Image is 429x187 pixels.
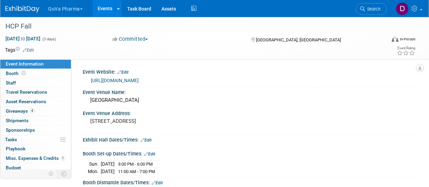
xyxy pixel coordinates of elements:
[60,156,65,161] span: 1
[83,108,415,117] div: Event Venue Address:
[57,169,71,178] td: Toggle Event Tabs
[91,78,139,83] a: [URL][DOMAIN_NAME]
[0,163,71,172] a: Budget
[83,135,415,144] div: Exhibit Hall Dates/Times:
[152,181,163,185] a: Edit
[6,127,35,133] span: Sponsorships
[88,95,410,106] div: [GEOGRAPHIC_DATA]
[0,154,71,163] a: Misc. Expenses & Credits1
[396,2,409,15] img: Danielle Mitchell
[256,37,341,42] span: [GEOGRAPHIC_DATA], [GEOGRAPHIC_DATA]
[356,3,387,15] a: Search
[6,89,47,95] span: Travel Reservations
[0,69,71,78] a: Booth
[3,20,381,33] div: HCP Fall
[0,126,71,135] a: Sponsorships
[0,59,71,69] a: Event Information
[0,78,71,88] a: Staff
[5,137,17,142] span: Tasks
[6,118,28,123] span: Shipments
[6,155,65,161] span: Misc. Expenses & Credits
[0,97,71,106] a: Asset Reservations
[397,46,415,50] div: Event Rating
[110,36,151,43] button: Committed
[144,152,155,156] a: Edit
[83,177,415,186] div: Booth Dismantle Dates/Times:
[355,35,415,45] div: Event Format
[83,87,415,96] div: Event Venue Name:
[0,107,71,116] a: Giveaways4
[6,80,16,86] span: Staff
[6,108,35,114] span: Giveaways
[23,48,34,53] a: Edit
[42,37,56,41] span: (3 days)
[6,99,46,104] span: Asset Reservations
[118,162,153,167] span: 3:00 PM - 6:00 PM
[5,46,34,53] td: Tags
[0,135,71,144] a: Tasks
[6,61,44,67] span: Event Information
[83,149,415,157] div: Booth Set-up Dates/Times:
[30,108,35,113] span: 4
[20,71,27,76] span: Booth not reserved yet
[101,168,115,175] td: [DATE]
[88,160,101,168] td: Sun.
[88,168,101,175] td: Mon.
[45,169,57,178] td: Personalize Event Tab Strip
[6,165,21,170] span: Budget
[5,36,41,42] span: [DATE] [DATE]
[118,169,155,174] span: 11:00 AM - 7:00 PM
[6,71,27,76] span: Booth
[0,116,71,125] a: Shipments
[365,6,381,12] span: Search
[101,160,115,168] td: [DATE]
[6,146,25,151] span: Playbook
[0,88,71,97] a: Travel Reservations
[83,67,415,76] div: Event Website:
[90,118,214,124] pre: [STREET_ADDRESS]
[117,70,129,75] a: Edit
[20,36,26,41] span: to
[399,37,415,42] div: In-Person
[140,138,152,143] a: Edit
[392,36,398,42] img: Format-Inperson.png
[0,144,71,153] a: Playbook
[5,6,39,13] img: ExhibitDay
